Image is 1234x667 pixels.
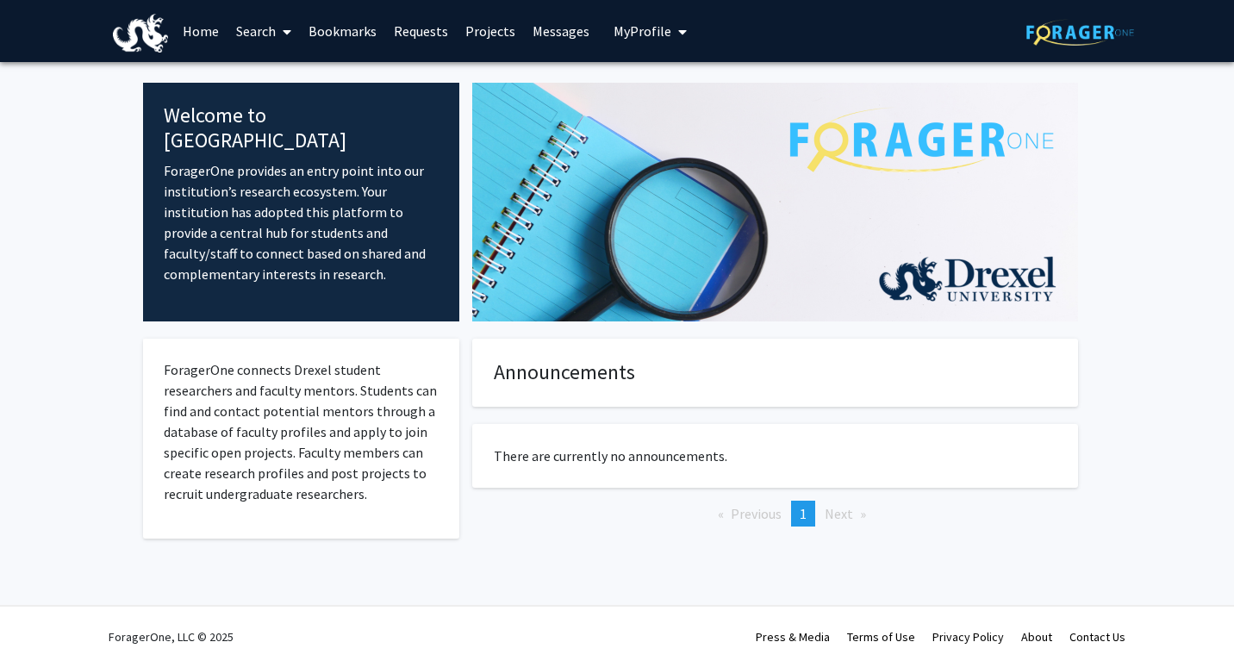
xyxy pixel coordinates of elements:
[113,14,168,53] img: Drexel University Logo
[1069,629,1125,645] a: Contact Us
[472,501,1078,527] ul: Pagination
[494,360,1056,385] h4: Announcements
[227,1,300,61] a: Search
[847,629,915,645] a: Terms of Use
[825,505,853,522] span: Next
[109,607,234,667] div: ForagerOne, LLC © 2025
[1021,629,1052,645] a: About
[13,589,73,654] iframe: Chat
[614,22,671,40] span: My Profile
[164,103,439,153] h4: Welcome to [GEOGRAPHIC_DATA]
[164,359,439,504] p: ForagerOne connects Drexel student researchers and faculty mentors. Students can find and contact...
[494,446,1056,466] p: There are currently no announcements.
[932,629,1004,645] a: Privacy Policy
[457,1,524,61] a: Projects
[524,1,598,61] a: Messages
[174,1,227,61] a: Home
[472,83,1078,321] img: Cover Image
[756,629,830,645] a: Press & Media
[300,1,385,61] a: Bookmarks
[731,505,782,522] span: Previous
[800,505,807,522] span: 1
[385,1,457,61] a: Requests
[164,160,439,284] p: ForagerOne provides an entry point into our institution’s research ecosystem. Your institution ha...
[1026,19,1134,46] img: ForagerOne Logo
